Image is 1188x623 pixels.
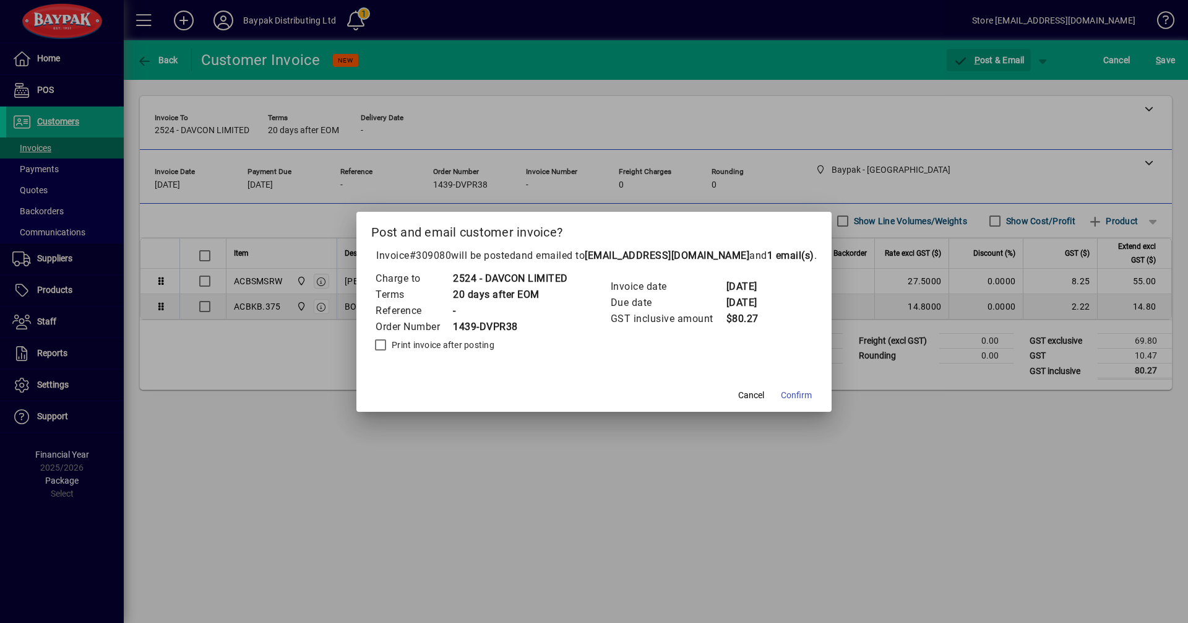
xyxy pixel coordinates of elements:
[375,319,452,335] td: Order Number
[389,339,494,351] label: Print invoice after posting
[610,295,726,311] td: Due date
[452,319,568,335] td: 1439-DVPR38
[585,250,749,261] b: [EMAIL_ADDRESS][DOMAIN_NAME]
[452,303,568,319] td: -
[375,271,452,287] td: Charge to
[776,385,817,407] button: Confirm
[375,287,452,303] td: Terms
[610,279,726,295] td: Invoice date
[781,389,812,402] span: Confirm
[452,271,568,287] td: 2524 - DAVCON LIMITED
[726,295,775,311] td: [DATE]
[452,287,568,303] td: 20 days after EOM
[767,250,814,261] b: 1 email(s)
[410,250,452,261] span: #309080
[371,248,817,263] p: Invoice will be posted .
[749,250,814,261] span: and
[731,385,771,407] button: Cancel
[375,303,452,319] td: Reference
[726,311,775,327] td: $80.27
[515,250,814,261] span: and emailed to
[610,311,726,327] td: GST inclusive amount
[738,389,764,402] span: Cancel
[726,279,775,295] td: [DATE]
[356,212,832,248] h2: Post and email customer invoice?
